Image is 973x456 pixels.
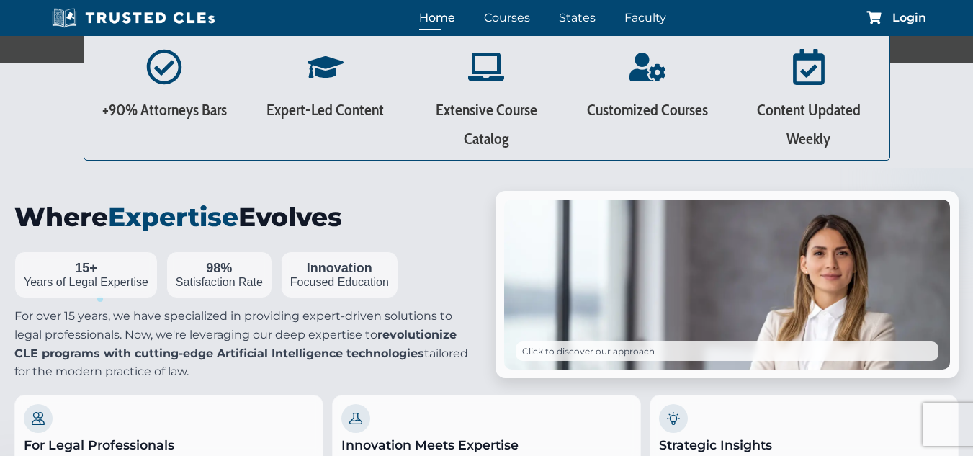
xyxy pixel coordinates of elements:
div: Flip card [496,191,959,378]
div: Innovation [290,261,389,276]
h3: Strategic Insights [659,437,949,454]
a: Faculty [621,7,670,28]
strong: revolutionize CLE programs with cutting-edge Artificial Intelligence technologies [14,328,457,360]
h2: Where Evolves [14,191,478,243]
div: Click to discover our approach [516,341,939,360]
div: 98% [176,261,263,276]
img: About Us [504,200,951,370]
span: Extensive Course Catalog [436,100,537,148]
span: Expert-Led Content [266,100,384,120]
button: 98% Satisfaction Rate [166,251,272,298]
img: Trusted CLEs [48,7,220,29]
div: Years of Legal Expertise [24,276,148,289]
span: Content Updated Weekly [757,100,861,148]
a: Courses [480,7,534,28]
h3: For Legal Professionals [24,437,314,454]
span: Expertise [108,201,238,233]
a: States [555,7,599,28]
a: Login [892,12,926,24]
p: For over 15 years, we have specialized in providing expert-driven solutions to legal professional... [14,307,478,380]
a: Home [416,7,459,28]
div: Focused Education [290,276,389,289]
h3: Innovation Meets Expertise [341,437,632,454]
span: +90% Attorneys Bars [102,100,227,120]
span: Customized Courses [587,100,708,120]
div: Satisfaction Rate [176,276,263,289]
button: Innovation Focused Education [281,251,398,298]
button: 15+ Years of Legal Expertise [14,251,158,298]
div: 15+ [24,261,148,276]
